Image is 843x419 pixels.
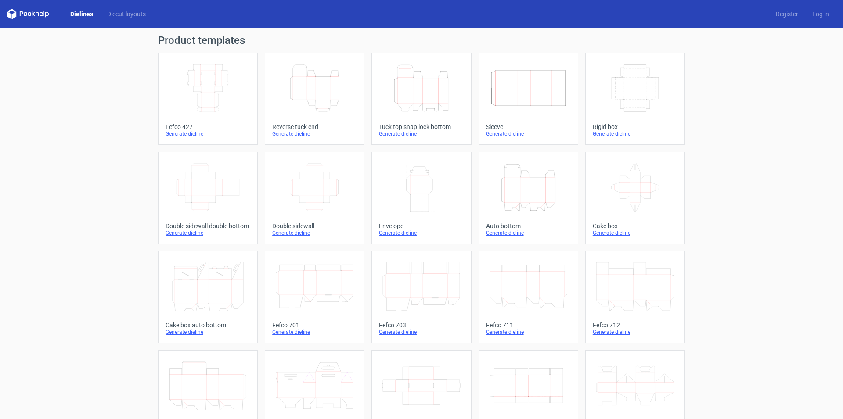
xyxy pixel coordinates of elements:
div: Generate dieline [486,229,571,236]
div: Generate dieline [593,329,677,336]
a: Fefco 703Generate dieline [371,251,471,343]
div: Fefco 712 [593,322,677,329]
div: Double sidewall double bottom [166,222,250,229]
div: Fefco 701 [272,322,357,329]
div: Generate dieline [379,229,464,236]
div: Fefco 427 [166,123,250,130]
div: Sleeve [486,123,571,130]
a: Diecut layouts [100,10,153,18]
a: Fefco 701Generate dieline [265,251,364,343]
div: Rigid box [593,123,677,130]
h1: Product templates [158,35,685,46]
a: Dielines [63,10,100,18]
a: Fefco 427Generate dieline [158,53,258,145]
a: Fefco 711Generate dieline [479,251,578,343]
div: Generate dieline [272,329,357,336]
div: Generate dieline [272,130,357,137]
div: Generate dieline [166,229,250,236]
a: Rigid boxGenerate dieline [585,53,685,145]
div: Cake box auto bottom [166,322,250,329]
div: Generate dieline [166,329,250,336]
div: Generate dieline [486,329,571,336]
div: Envelope [379,222,464,229]
a: Double sidewall double bottomGenerate dieline [158,152,258,244]
div: Reverse tuck end [272,123,357,130]
div: Generate dieline [166,130,250,137]
div: Fefco 703 [379,322,464,329]
a: Cake boxGenerate dieline [585,152,685,244]
div: Generate dieline [486,130,571,137]
a: Auto bottomGenerate dieline [479,152,578,244]
a: Fefco 712Generate dieline [585,251,685,343]
a: Tuck top snap lock bottomGenerate dieline [371,53,471,145]
div: Generate dieline [379,130,464,137]
a: EnvelopeGenerate dieline [371,152,471,244]
div: Double sidewall [272,222,357,229]
a: SleeveGenerate dieline [479,53,578,145]
a: Cake box auto bottomGenerate dieline [158,251,258,343]
div: Cake box [593,222,677,229]
a: Log in [805,10,836,18]
a: Double sidewallGenerate dieline [265,152,364,244]
div: Tuck top snap lock bottom [379,123,464,130]
div: Generate dieline [593,229,677,236]
div: Generate dieline [593,130,677,137]
div: Generate dieline [272,229,357,236]
div: Generate dieline [379,329,464,336]
a: Reverse tuck endGenerate dieline [265,53,364,145]
div: Auto bottom [486,222,571,229]
div: Fefco 711 [486,322,571,329]
a: Register [769,10,805,18]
